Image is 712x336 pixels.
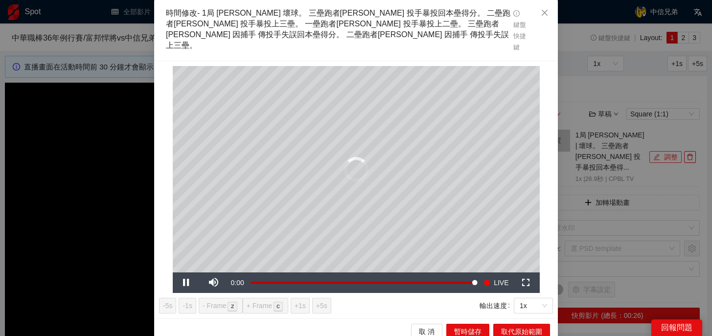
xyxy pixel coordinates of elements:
[166,8,513,53] div: 時間修改 - 1局 [PERSON_NAME] 壞球。 三壘跑者[PERSON_NAME] 投手暴投回本壘得分。 二壘跑者[PERSON_NAME] 投手暴投上三壘。 一壘跑者[PERSON_N...
[159,298,176,314] button: -5s
[199,298,243,314] button: - Framez
[291,298,310,314] button: +1s
[179,298,196,314] button: -1s
[494,272,508,293] span: LIVE
[480,298,514,314] label: 輸出速度
[312,298,331,314] button: +5s
[480,272,512,293] button: Seek to live, currently playing live
[651,319,702,336] div: 回報問題
[243,298,288,314] button: + Framec
[173,66,540,272] div: Video Player
[231,279,244,287] span: 0:00
[173,272,200,293] button: Pause
[541,9,549,17] span: close
[251,282,476,284] div: Progress Bar
[520,298,547,313] span: 1x
[200,272,228,293] button: Mute
[513,10,526,51] span: 鍵盤快捷鍵
[512,272,540,293] button: Fullscreen
[513,10,520,17] span: info-circle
